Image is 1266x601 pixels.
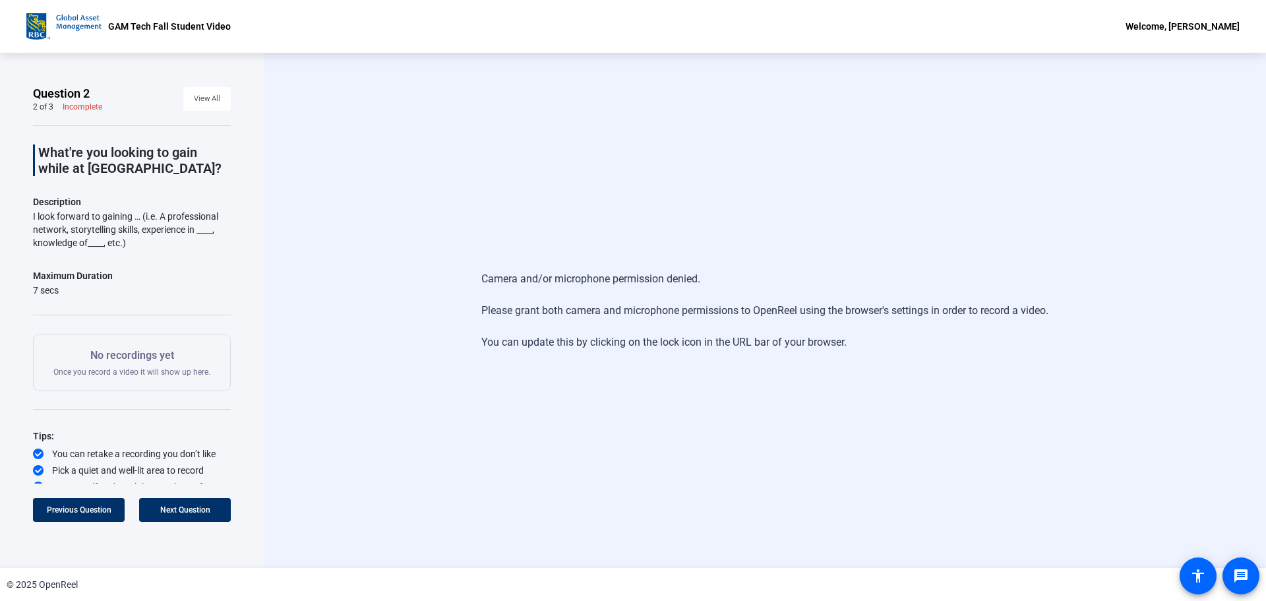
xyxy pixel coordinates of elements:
div: Camera and/or microphone permission denied. Please grant both camera and microphone permissions t... [481,258,1048,364]
button: Next Question [139,498,231,522]
div: I look forward to gaining … (i.e. A professional network, storytelling skills, experience in ____... [33,210,231,249]
img: OpenReel logo [26,13,102,40]
div: 7 secs [33,284,113,297]
div: Be yourself! It doesn’t have to be perfect [33,480,231,493]
div: 2 of 3 [33,102,53,112]
span: View All [194,89,220,109]
p: What're you looking to gain while at [GEOGRAPHIC_DATA]? [38,144,231,176]
mat-icon: accessibility [1190,568,1206,584]
div: Welcome, [PERSON_NAME] [1126,18,1240,34]
div: Pick a quiet and well-lit area to record [33,464,231,477]
span: Question 2 [33,86,90,102]
button: Previous Question [33,498,125,522]
p: Description [33,194,231,210]
div: Tips: [33,428,231,444]
div: You can retake a recording you don’t like [33,447,231,460]
div: Once you record a video it will show up here. [53,348,210,377]
p: GAM Tech Fall Student Video [108,18,231,34]
span: Next Question [160,505,210,515]
p: No recordings yet [53,348,210,364]
span: Previous Question [47,505,111,515]
div: Maximum Duration [33,268,113,284]
button: View All [183,87,231,111]
div: © 2025 OpenReel [7,578,78,592]
mat-icon: message [1233,568,1249,584]
div: Incomplete [63,102,102,112]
